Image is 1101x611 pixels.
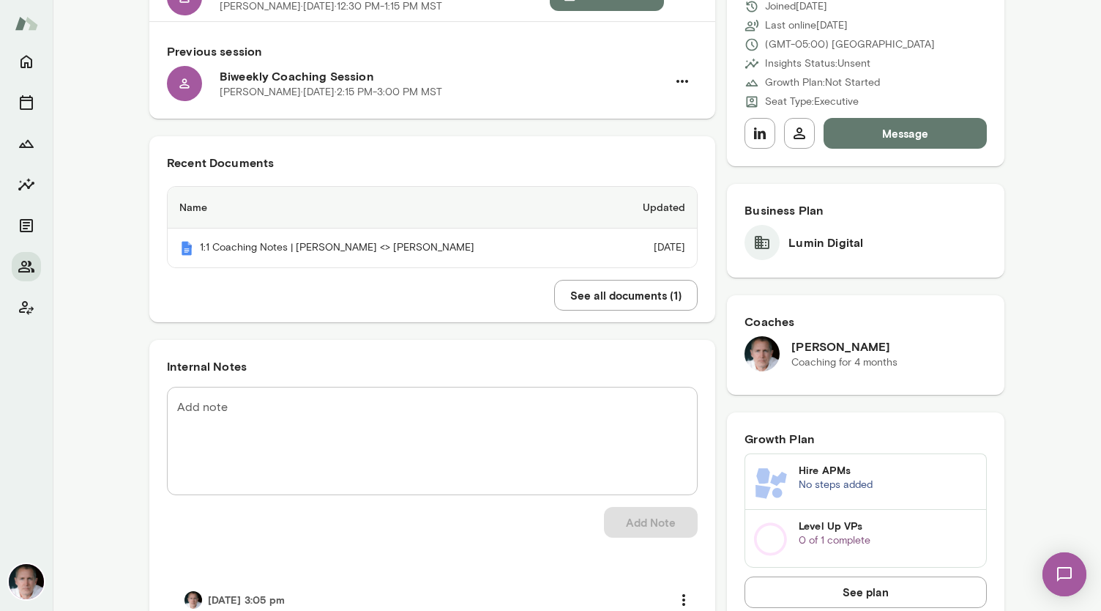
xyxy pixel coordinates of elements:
[788,234,863,251] h6: Lumin Digital
[168,187,606,229] th: Name
[12,129,41,158] button: Growth Plan
[168,229,606,267] th: 1:1 Coaching Notes | [PERSON_NAME] <> [PERSON_NAME]
[606,187,697,229] th: Updated
[167,154,698,171] h6: Recent Documents
[791,355,897,370] p: Coaching for 4 months
[765,75,880,90] p: Growth Plan: Not Started
[167,358,698,375] h6: Internal Notes
[220,85,442,100] p: [PERSON_NAME] · [DATE] · 2:15 PM-3:00 PM MST
[12,47,41,76] button: Home
[744,313,987,330] h6: Coaches
[12,252,41,281] button: Members
[765,37,935,52] p: (GMT-05:00) [GEOGRAPHIC_DATA]
[744,336,780,371] img: Mike Lane
[208,593,285,607] h6: [DATE] 3:05 pm
[606,229,697,267] td: [DATE]
[179,241,194,256] img: Mento
[799,478,977,492] p: No steps added
[9,564,44,599] img: Mike Lane
[765,56,870,71] p: Insights Status: Unsent
[15,10,38,37] img: Mento
[799,533,977,548] p: 0 of 1 complete
[554,280,698,311] button: See all documents (1)
[12,211,41,240] button: Documents
[799,519,977,533] h6: Level Up VPs
[184,591,202,609] img: Mike Lane
[765,95,859,109] p: Seat Type: Executive
[744,430,987,448] h6: Growth Plan
[799,463,977,478] h6: Hire APMs
[167,42,698,60] h6: Previous session
[220,67,667,85] h6: Biweekly Coaching Session
[12,170,41,199] button: Insights
[12,293,41,322] button: Client app
[791,338,897,355] h6: [PERSON_NAME]
[824,118,987,149] button: Message
[765,18,848,33] p: Last online [DATE]
[744,577,987,607] button: See plan
[12,88,41,117] button: Sessions
[744,201,987,219] h6: Business Plan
